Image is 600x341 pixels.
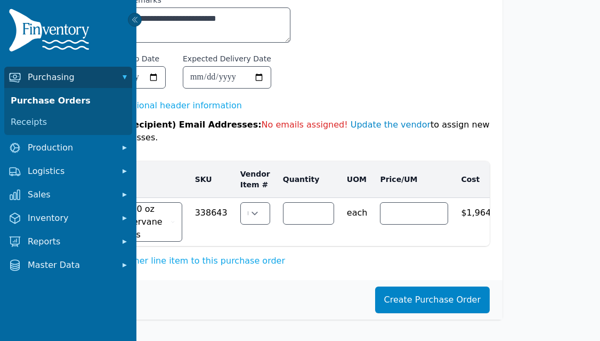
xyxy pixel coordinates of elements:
span: Logistics [28,165,113,178]
td: 338643 [189,198,234,247]
button: + Add additional header information [86,99,242,112]
th: UOM [340,161,374,198]
button: Sales [4,184,132,205]
span: Production [28,141,113,154]
button: Reports [4,231,132,252]
span: No emails assigned! [262,120,348,130]
button: Logistics [4,161,132,182]
button: + Add another line item to this purchase order [86,255,285,267]
button: Label 20 oz Weathervane Scallops [99,202,182,242]
label: Expected Delivery Date [183,53,271,64]
span: Vendor (Recipient) Email Addresses: [86,120,262,130]
span: $1,964.80 [461,202,504,219]
th: Asset [86,161,189,198]
button: Inventory [4,208,132,229]
button: Production [4,137,132,158]
th: Price/UM [374,161,455,198]
th: SKU [189,161,234,198]
th: Vendor Item # [234,161,277,198]
button: Purchasing [4,67,132,88]
a: Purchase Orders [6,90,130,112]
span: Master Data [28,259,113,272]
img: Finventory [9,9,94,56]
span: each [347,202,368,219]
th: Quantity [277,161,340,198]
span: Label 20 oz Weathervane Scallops [106,203,168,241]
span: Inventory [28,212,113,225]
span: Reports [28,235,113,248]
button: Create Purchase Order [375,287,490,313]
span: to assign new email addresses. [86,120,490,142]
span: Sales [28,188,113,201]
th: Cost [455,161,510,198]
span: Purchasing [28,71,113,84]
button: Master Data [4,255,132,276]
a: Receipts [6,112,130,133]
a: Update the vendor [351,120,431,130]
